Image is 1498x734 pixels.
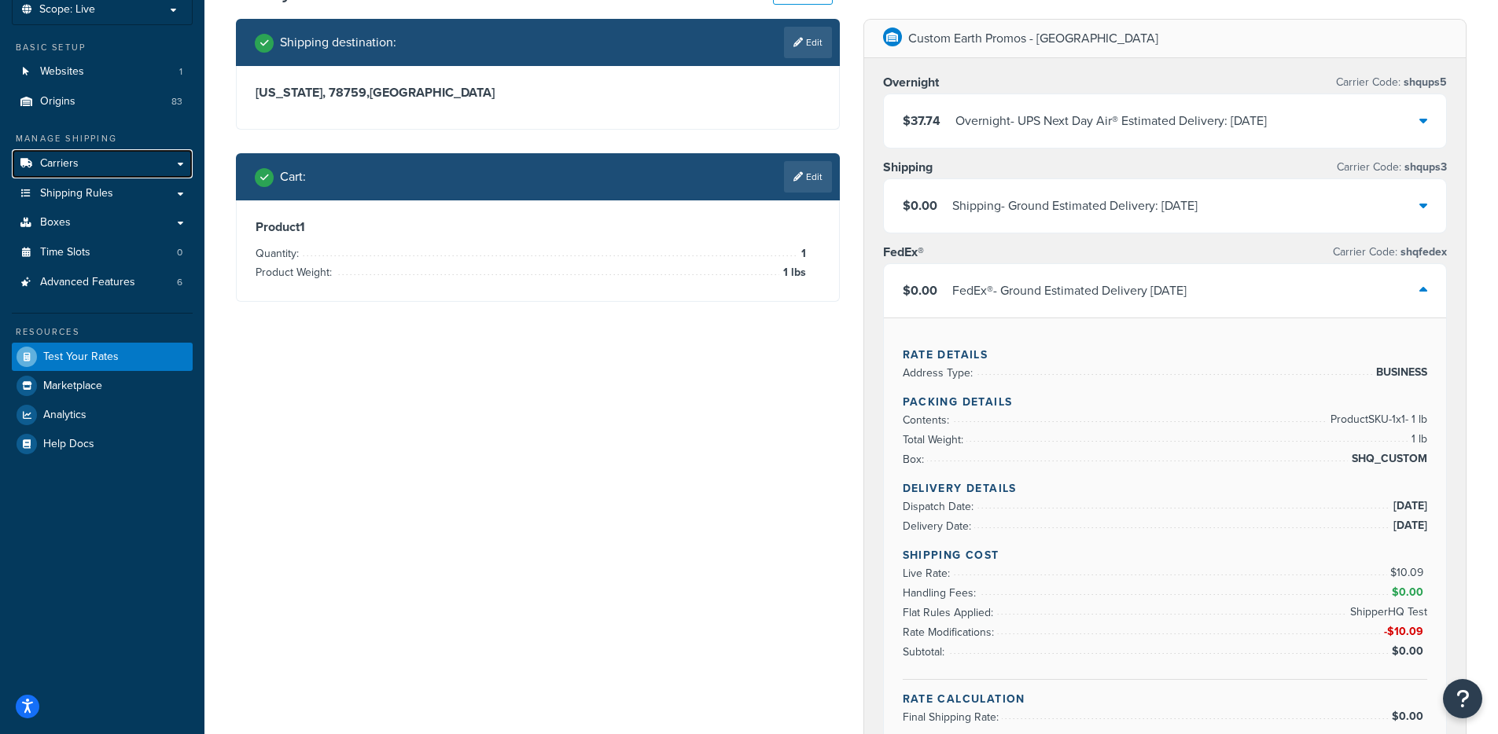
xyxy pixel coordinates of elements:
span: Contents: [903,412,953,428]
h3: Product 1 [256,219,820,235]
span: 6 [177,276,182,289]
span: Time Slots [40,246,90,259]
span: Rate Modifications: [903,624,998,640]
span: 1 lbs [779,263,806,282]
span: [DATE] [1389,516,1427,535]
a: Marketplace [12,372,193,400]
span: 1 [797,244,806,263]
span: 1 [179,65,182,79]
span: Help Docs [43,438,94,451]
li: Websites [12,57,193,86]
span: ShipperHQ Test [1346,603,1427,622]
span: [DATE] [1389,497,1427,516]
div: Shipping - Ground Estimated Delivery: [DATE] [952,195,1198,217]
span: Delivery Date: [903,518,975,534]
span: Flat Rules Applied: [903,604,997,621]
h4: Shipping Cost [903,547,1428,563]
a: Test Your Rates [12,343,193,371]
span: $0.00 [903,196,937,215]
span: Scope: Live [39,3,95,17]
span: shqfedex [1397,244,1447,260]
a: Websites1 [12,57,193,86]
span: Boxes [40,216,71,229]
p: Carrier Code: [1333,241,1447,263]
span: Analytics [43,409,86,422]
span: $0.00 [1392,708,1427,725]
span: 83 [171,95,182,108]
span: $0.00 [1392,584,1427,600]
div: Manage Shipping [12,132,193,145]
h3: Shipping [883,160,933,175]
button: Open Resource Center [1443,679,1482,718]
a: Help Docs [12,430,193,458]
p: Carrier Code: [1336,72,1447,94]
span: Advanced Features [40,276,135,289]
span: Box: [903,451,928,468]
span: Product Weight: [256,264,336,281]
h3: Overnight [883,75,939,90]
span: $0.00 [1392,643,1427,659]
span: $10.09 [1390,564,1427,581]
span: Total Weight: [903,431,967,448]
p: Carrier Code: [1337,156,1447,178]
span: Final Shipping Rate: [903,709,1003,725]
span: Carriers [40,157,79,171]
span: 1 lb [1408,430,1427,449]
h4: Rate Details [903,347,1428,363]
span: shqups3 [1401,159,1447,175]
span: Test Your Rates [43,350,119,364]
a: Carriers [12,149,193,178]
h3: FedEx® [883,244,924,260]
span: Address Type: [903,365,977,381]
h4: Delivery Details [903,480,1428,497]
span: -$10.09 [1384,623,1427,640]
span: Origins [40,95,75,108]
a: Boxes [12,208,193,237]
li: Advanced Features [12,268,193,297]
div: FedEx® - Ground Estimated Delivery [DATE] [952,280,1187,302]
h4: Packing Details [903,394,1428,410]
span: Shipping Rules [40,187,113,200]
span: shqups5 [1400,74,1447,90]
span: $37.74 [903,112,940,130]
div: Resources [12,325,193,339]
h3: [US_STATE], 78759 , [GEOGRAPHIC_DATA] [256,85,820,101]
a: Time Slots0 [12,238,193,267]
span: Live Rate: [903,565,954,582]
h2: Cart : [280,170,306,184]
a: Analytics [12,401,193,429]
span: $0.00 [903,281,937,299]
li: Origins [12,87,193,116]
li: Time Slots [12,238,193,267]
span: 0 [177,246,182,259]
a: Origins83 [12,87,193,116]
div: Overnight - UPS Next Day Air® Estimated Delivery: [DATE] [955,110,1267,132]
span: BUSINESS [1372,363,1427,382]
h2: Shipping destination : [280,35,396,50]
span: Quantity: [256,245,303,262]
span: Product SKU-1 x 1 - 1 lb [1327,410,1427,429]
span: Subtotal: [903,644,948,660]
span: Handling Fees: [903,585,980,601]
p: Custom Earth Promos - [GEOGRAPHIC_DATA] [908,28,1158,50]
a: Edit [784,27,832,58]
a: Edit [784,161,832,193]
a: Shipping Rules [12,179,193,208]
a: Advanced Features6 [12,268,193,297]
span: Dispatch Date: [903,498,977,515]
span: Websites [40,65,84,79]
span: Marketplace [43,380,102,393]
span: SHQ_CUSTOM [1348,450,1427,468]
h4: Rate Calculation [903,691,1428,707]
div: Basic Setup [12,41,193,54]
